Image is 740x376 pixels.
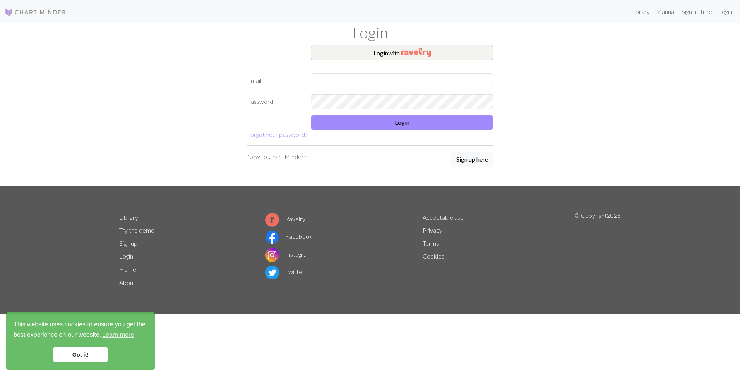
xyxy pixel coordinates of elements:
img: Facebook logo [265,230,279,244]
a: Cookies [423,252,444,260]
img: Twitter logo [265,266,279,279]
div: cookieconsent [6,312,155,370]
img: Logo [5,7,67,17]
p: New to Chart Minder? [247,152,306,161]
a: Acceptable use [423,214,464,221]
a: Instagram [265,250,312,258]
a: Sign up here [451,152,493,167]
a: Library [628,4,653,19]
img: Ravelry [401,48,431,57]
a: Manual [653,4,678,19]
a: Forgot your password? [247,131,307,138]
a: Sign up free [678,4,715,19]
a: Privacy [423,226,442,234]
img: Ravelry logo [265,213,279,227]
button: Login [311,115,493,130]
label: Email [242,73,306,88]
button: Sign up here [451,152,493,167]
label: Password [242,94,306,109]
a: Login [119,252,133,260]
a: Twitter [265,268,305,275]
p: © Copyright 2025 [574,211,621,289]
a: learn more about cookies [101,329,135,341]
button: Loginwith [311,45,493,60]
h1: Login [115,23,625,42]
a: Terms [423,240,439,247]
span: This website uses cookies to ensure you get the best experience on our website. [14,320,147,341]
a: Try the demo [119,226,154,234]
a: Ravelry [265,215,305,222]
a: dismiss cookie message [53,347,108,362]
a: Facebook [265,233,312,240]
a: Login [715,4,735,19]
a: Home [119,266,136,273]
a: Sign up [119,240,137,247]
img: Instagram logo [265,248,279,262]
a: About [119,279,135,286]
a: Library [119,214,138,221]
